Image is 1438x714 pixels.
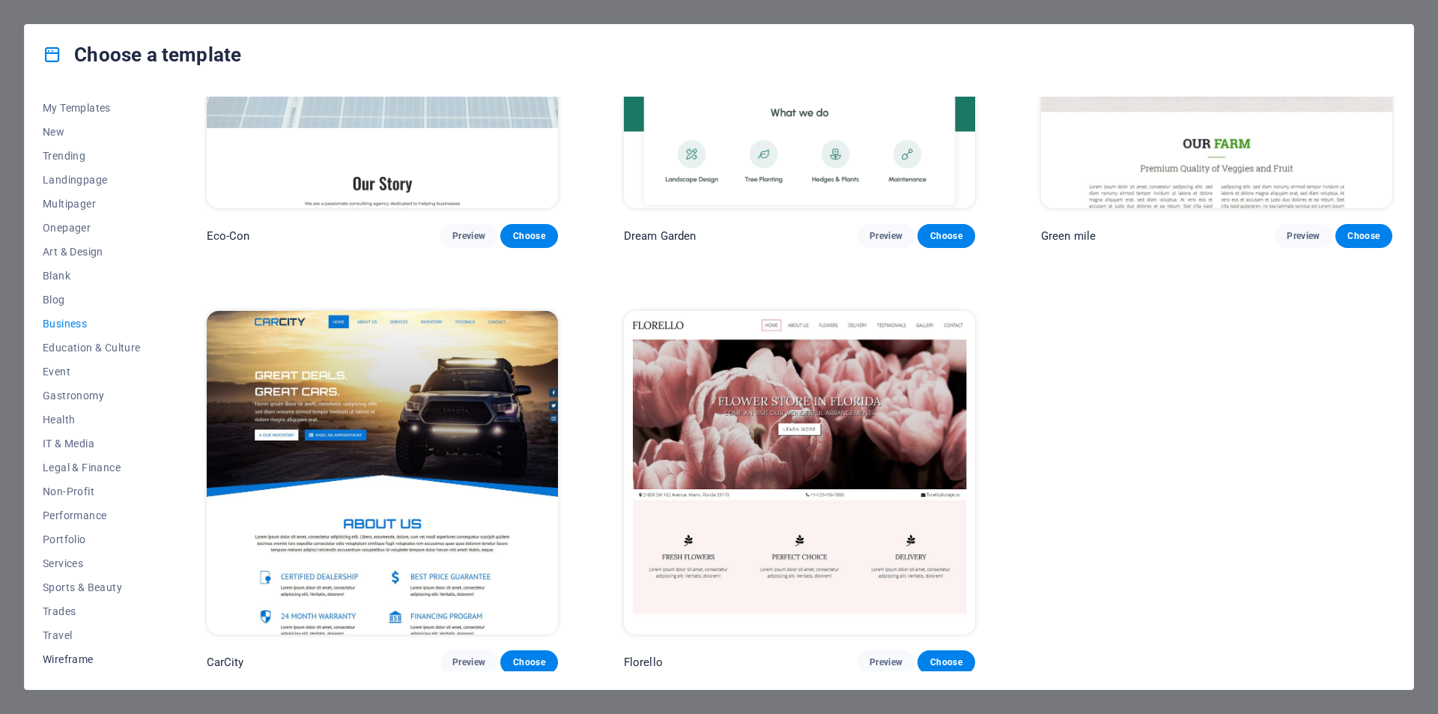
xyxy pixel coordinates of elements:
button: Landingpage [43,168,141,192]
span: Choose [929,230,962,242]
span: Portfolio [43,533,141,545]
button: Travel [43,623,141,647]
h4: Choose a template [43,43,241,67]
img: Florello [624,311,975,635]
span: Choose [1347,230,1380,242]
button: Preview [440,650,497,674]
span: Health [43,414,141,426]
span: Blank [43,270,141,282]
button: Services [43,551,141,575]
span: Choose [512,230,545,242]
p: Florello [624,655,663,670]
span: Gastronomy [43,390,141,402]
p: Green mile [1041,229,1096,243]
span: Travel [43,629,141,641]
button: Choose [500,224,557,248]
button: Choose [917,650,974,674]
button: Portfolio [43,527,141,551]
button: Choose [1335,224,1392,248]
span: Preview [1287,230,1320,242]
span: Landingpage [43,174,141,186]
span: Blog [43,294,141,306]
span: Event [43,366,141,378]
button: Blank [43,264,141,288]
span: Preview [452,656,485,668]
button: Preview [1275,224,1332,248]
button: Blog [43,288,141,312]
span: Trades [43,605,141,617]
span: IT & Media [43,438,141,450]
p: CarCity [207,655,244,670]
button: Wireframe [43,647,141,671]
button: Preview [440,224,497,248]
span: Multipager [43,198,141,210]
button: IT & Media [43,432,141,456]
button: Preview [858,650,914,674]
button: Education & Culture [43,336,141,360]
button: Multipager [43,192,141,216]
span: My Templates [43,102,141,114]
span: Services [43,557,141,569]
button: Choose [917,224,974,248]
span: Business [43,318,141,330]
button: Non-Profit [43,479,141,503]
span: Legal & Finance [43,462,141,474]
button: Performance [43,503,141,527]
span: Sports & Beauty [43,581,141,593]
span: Art & Design [43,246,141,258]
button: Trending [43,144,141,168]
span: Preview [452,230,485,242]
span: Wireframe [43,653,141,665]
button: Gastronomy [43,384,141,408]
button: Onepager [43,216,141,240]
span: Education & Culture [43,342,141,354]
p: Eco-Con [207,229,250,243]
span: Choose [512,656,545,668]
span: Preview [870,230,902,242]
button: Sports & Beauty [43,575,141,599]
button: Choose [500,650,557,674]
button: New [43,120,141,144]
span: Performance [43,509,141,521]
button: Health [43,408,141,432]
button: Event [43,360,141,384]
button: Preview [858,224,914,248]
button: Trades [43,599,141,623]
span: Non-Profit [43,485,141,497]
button: My Templates [43,96,141,120]
p: Dream Garden [624,229,697,243]
span: New [43,126,141,138]
span: Trending [43,150,141,162]
span: Choose [929,656,962,668]
span: Onepager [43,222,141,234]
button: Legal & Finance [43,456,141,479]
button: Art & Design [43,240,141,264]
img: CarCity [207,311,558,635]
button: Business [43,312,141,336]
span: Preview [870,656,902,668]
